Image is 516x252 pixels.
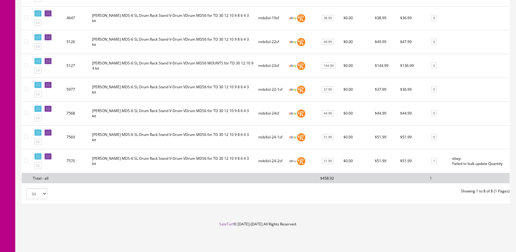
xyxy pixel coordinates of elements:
td: 1 [427,173,450,183]
img: reverb [297,133,305,141]
img: reverb [297,157,305,165]
td: mds6sl-22sf [256,30,286,54]
td: $0.00 [341,30,372,54]
img: reverb [297,14,305,22]
img: ebay [289,157,297,165]
a: 1 [431,158,437,164]
a: SaleTurf [219,221,234,227]
td: 5127 [64,54,90,78]
a: 0 [431,15,437,21]
td: Roland MDS-6 SL Drum Rack Stand V-Drum VDrum MDS6 for TD 30 12 10 9 8 6 4 3 kit [90,6,256,30]
td: $38.99 [372,6,398,30]
a: 51.99 [322,158,334,164]
img: reverb [297,62,305,70]
img: reverb [297,109,305,118]
td: $51.99 [398,149,427,173]
td: mds6sl-19sf [256,6,286,30]
td: $0.00 [341,54,372,78]
a: 144.99 [322,63,335,69]
a: 0 [431,134,437,141]
img: reverb [297,38,305,46]
a: 49.99 [322,39,334,45]
td: $458.92 [318,173,341,183]
td: Total - all [30,173,64,183]
td: 4647 [64,6,90,30]
a: 0 [431,110,437,117]
div: Showing 1 to 8 of 8 (1 Pages) [266,188,514,194]
td: Roland MDS-6 SL Drum Rack Stand V-Drum VDrum MDS6 for TD 30 12 10 9 8 6 4 3 kit [90,101,256,125]
a: 0 [431,63,437,69]
td: $44.99 [398,101,427,125]
td: mds6sl-23sf [256,54,286,78]
td: $36.99 [398,78,427,101]
img: ebay [289,133,297,141]
td: Roland MDS-6 SL Drum Rack Stand V-Drum VDrum MDS6 for TD 30 12 10 9 8 6 4 3 kit [90,125,256,149]
td: $0.00 [341,149,372,173]
td: $0.00 [341,6,372,30]
td: $0.00 [341,78,372,101]
img: ebay [289,38,297,46]
td: mds6sl-24-1sf [256,125,286,149]
td: Roland MDS-6 SL Drum Rack Stand V-Drum VDrum MDS6 for TD 30 12 10 9 8 6 4 3 kit [90,149,256,173]
td: $136.99 [398,54,427,78]
img: ebay [289,62,297,70]
td: mds6sl-24-2sf [256,149,286,173]
a: 38.99 [322,15,334,21]
td: $47.99 [398,30,427,54]
td: Roland MDS-6 SL Drum Rack Stand V-Drum VDrum MDS6 for TD 30 12 10 9 8 6 4 3 kit [90,30,256,54]
a: 51.99 [322,134,334,141]
td: Roland MDS-6 SL Drum Rack Stand V-Drum VDrum MDS6 MOUNTS for TD 30 12 10 9 4 kit [90,54,256,78]
a: 44.99 [322,110,334,117]
td: ebay: Failed to bulk update Quantity [450,149,510,173]
td: $144.99 [372,54,398,78]
a: 0 [431,39,437,45]
td: 5126 [64,30,90,54]
td: $37.99 [372,78,398,101]
td: $51.99 [398,125,427,149]
td: $51.99 [372,149,398,173]
img: ebay [289,14,297,22]
td: $0.00 [341,101,372,125]
img: ebay [289,109,297,118]
td: $49.99 [372,30,398,54]
td: 5977 [64,78,90,101]
a: 37.99 [322,86,334,93]
td: 7569 [64,125,90,149]
td: 7568 [64,101,90,125]
td: mds6sl-24sf [256,101,286,125]
td: $51.99 [372,125,398,149]
td: $0.00 [341,125,372,149]
a: 0 [431,86,437,93]
td: mds6sl-22-1sf [256,78,286,101]
img: reverb [297,86,305,94]
img: ebay [289,86,297,94]
td: Roland MDS-6 SL Drum Rack Stand V-Drum VDrum MDS6 for TD 30 12 10 9 8 6 4 3 kit [90,78,256,101]
td: $36.99 [398,6,427,30]
td: 7570 [64,149,90,173]
td: $44.99 [372,101,398,125]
